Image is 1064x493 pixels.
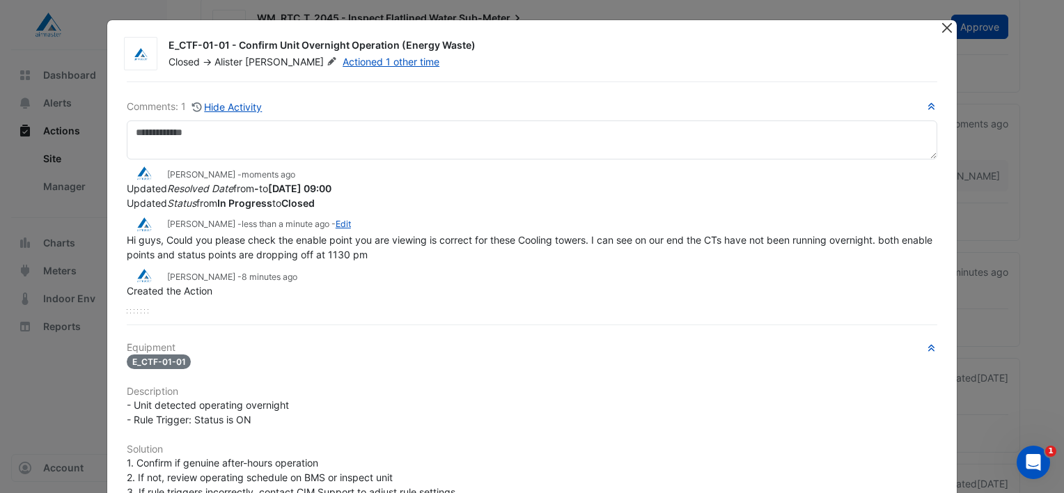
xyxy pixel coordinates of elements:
span: Created the Action [127,285,212,297]
small: [PERSON_NAME] - - [167,218,351,230]
img: Airmaster Australia [127,217,162,232]
span: Closed [169,56,200,68]
small: [PERSON_NAME] - [167,169,295,181]
a: Edit [336,219,351,229]
strong: 2025-10-15 09:00:06 [268,182,331,194]
strong: - [254,182,259,194]
img: Airmaster Australia [127,268,162,283]
span: Hi guys, Could you please check the enable point you are viewing is correct for these Cooling tow... [127,234,935,260]
span: 2025-10-15 09:00:01 [242,219,329,229]
span: 2025-10-15 08:52:03 [242,272,297,282]
span: Updated from to [127,197,315,209]
h6: Description [127,386,937,398]
div: Comments: 1 [127,99,263,115]
img: Airmaster Australia [125,47,157,61]
div: E_CTF-01-01 - Confirm Unit Overnight Operation (Energy Waste) [169,38,923,55]
button: Hide Activity [191,99,263,115]
span: 1 [1045,446,1056,457]
a: Actioned 1 other time [343,56,439,68]
span: Alister [214,56,242,68]
em: Status [167,197,196,209]
h6: Solution [127,444,937,455]
button: Close [939,20,954,35]
span: -> [203,56,212,68]
strong: In Progress [217,197,272,209]
span: 2025-10-15 09:00:06 [242,169,295,180]
h6: Equipment [127,342,937,354]
span: [PERSON_NAME] [245,55,340,69]
span: Updated from to [127,182,331,194]
iframe: Intercom live chat [1017,446,1050,479]
em: Resolved Date [167,182,233,194]
strong: Closed [281,197,315,209]
span: E_CTF-01-01 [127,354,191,369]
small: [PERSON_NAME] - [167,271,297,283]
span: - Unit detected operating overnight - Rule Trigger: Status is ON [127,399,289,425]
img: Airmaster Australia [127,166,162,181]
